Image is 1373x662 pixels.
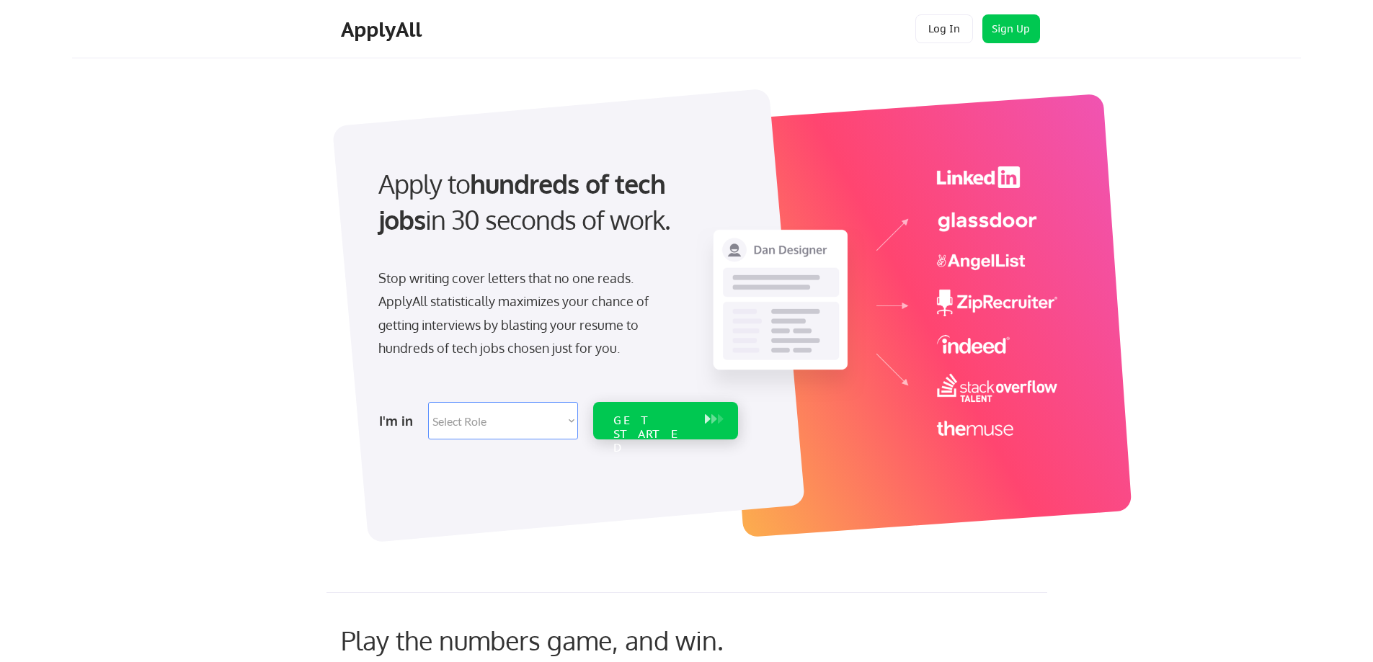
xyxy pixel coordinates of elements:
[982,14,1040,43] button: Sign Up
[341,625,788,656] div: Play the numbers game, and win.
[378,167,672,236] strong: hundreds of tech jobs
[378,166,732,238] div: Apply to in 30 seconds of work.
[379,409,419,432] div: I'm in
[341,17,426,42] div: ApplyAll
[613,413,690,455] div: GET STARTED
[378,267,675,360] div: Stop writing cover letters that no one reads. ApplyAll statistically maximizes your chance of get...
[915,14,973,43] button: Log In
